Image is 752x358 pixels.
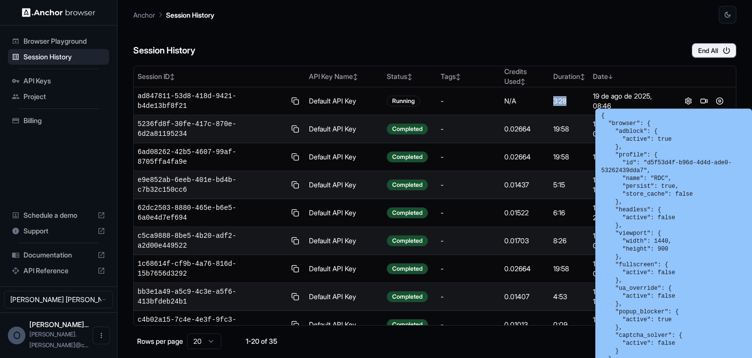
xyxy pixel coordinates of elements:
[8,113,109,128] div: Billing
[553,124,585,134] div: 19:58
[608,73,613,80] span: ↓
[305,283,383,311] td: Default API Key
[23,76,105,86] span: API Keys
[23,36,105,46] span: Browser Playground
[166,10,214,20] p: Session History
[23,266,94,276] span: API Reference
[553,72,585,81] div: Duration
[8,247,109,263] div: Documentation
[8,263,109,279] div: API Reference
[553,292,585,302] div: 4:53
[138,203,285,223] span: 62dc2503-8880-465e-b6e5-6a0e4d7ef694
[593,231,668,251] div: 13 de ago de 2025, 09:00
[387,152,428,162] div: Completed
[305,143,383,171] td: Default API Key
[580,73,585,80] span: ↕
[441,320,496,330] div: -
[387,72,433,81] div: Status
[305,199,383,227] td: Default API Key
[305,87,383,115] td: Default API Key
[504,152,545,162] div: 0.02664
[138,259,285,279] span: 1c68614f-cf9b-4a76-816d-15b7656d3292
[23,92,105,102] span: Project
[23,210,94,220] span: Schedule a demo
[8,207,109,223] div: Schedule a demo
[387,207,428,218] div: Completed
[504,67,545,86] div: Credits Used
[8,327,25,344] div: O
[692,43,736,58] button: End All
[22,8,95,17] img: Anchor Logo
[138,91,285,111] span: ad847811-53d8-418d-9421-b4de13bf8f21
[441,152,496,162] div: -
[441,180,496,190] div: -
[441,124,496,134] div: -
[387,235,428,246] div: Completed
[441,208,496,218] div: -
[133,10,155,20] p: Anchor
[387,124,428,134] div: Completed
[441,96,496,106] div: -
[504,292,545,302] div: 0.01407
[305,227,383,255] td: Default API Key
[593,315,668,334] div: 12 de ago de 2025, 09:05
[138,72,301,81] div: Session ID
[305,255,383,283] td: Default API Key
[305,115,383,143] td: Default API Key
[504,264,545,274] div: 0.02664
[309,72,379,81] div: API Key Name
[407,73,412,80] span: ↕
[23,226,94,236] span: Support
[553,320,585,330] div: 0:09
[29,331,89,349] span: omar.bolanos@cariai.com
[553,208,585,218] div: 6:16
[305,171,383,199] td: Default API Key
[137,336,183,346] p: Rows per page
[23,116,105,126] span: Billing
[504,96,545,106] div: N/A
[170,73,175,80] span: ↕
[593,119,668,139] div: 19 de ago de 2025, 06:47
[387,179,428,190] div: Completed
[237,336,286,346] div: 1-20 of 35
[387,96,420,106] div: Running
[504,124,545,134] div: 0.02664
[8,89,109,104] div: Project
[8,223,109,239] div: Support
[504,320,545,330] div: 0.01013
[8,73,109,89] div: API Keys
[441,264,496,274] div: -
[504,208,545,218] div: 0.01522
[23,250,94,260] span: Documentation
[8,33,109,49] div: Browser Playground
[504,180,545,190] div: 0.01437
[387,291,428,302] div: Completed
[29,320,89,329] span: Omar Fernando Bolaños Delgado
[553,180,585,190] div: 5:15
[553,96,585,106] div: 3:28
[456,73,461,80] span: ↕
[441,292,496,302] div: -
[305,311,383,339] td: Default API Key
[93,327,110,344] button: Open menu
[593,175,668,195] div: 16 de ago de 2025, 10:58
[387,263,428,274] div: Completed
[520,78,525,85] span: ↕
[133,44,195,58] h6: Session History
[553,236,585,246] div: 8:26
[593,72,668,81] div: Date
[138,287,285,307] span: bb3e1a49-a5c9-4c3e-a5f6-413bfdeb24b1
[593,287,668,307] div: 12 de ago de 2025, 10:33
[441,72,496,81] div: Tags
[138,175,285,195] span: e9e852ab-6eeb-401e-bd4b-c7b32c150cc6
[593,259,668,279] div: 13 de ago de 2025, 08:15
[553,264,585,274] div: 19:58
[353,73,358,80] span: ↕
[593,152,668,162] div: 16 de ago de 2025, 11:37
[133,9,214,20] nav: breadcrumb
[593,91,668,111] div: 19 de ago de 2025, 08:46
[593,203,668,223] div: 15 de ago de 2025, 21:42
[138,119,285,139] span: 5236fd8f-30fe-417c-870e-6d2a81195234
[138,315,285,334] span: c4b02a15-7c4e-4e3f-9fc3-85f7db84b2ca
[8,49,109,65] div: Session History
